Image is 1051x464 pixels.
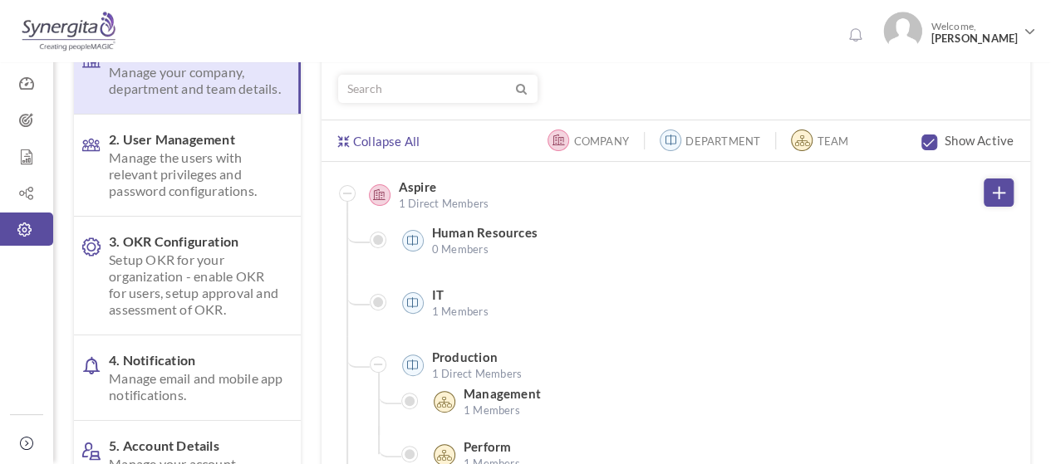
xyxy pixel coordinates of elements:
[464,438,511,455] label: Perform
[432,303,489,320] span: 1 Members
[432,349,498,365] label: Production
[432,241,538,257] span: 0 Members
[432,224,538,241] label: Human Resources
[109,131,283,199] span: 2. User Management
[432,365,522,382] span: 1 Direct Members
[109,64,281,97] span: Manage your company, department and team details.
[109,233,283,318] span: 3. OKR Configuration
[883,12,922,51] img: Photo
[818,133,849,149] label: Team
[338,120,420,149] a: Collapse All
[109,370,283,403] span: Manage email and mobile app notifications.
[109,46,281,97] span: 1. Organization Setup
[109,252,283,318] span: Setup OKR for your organization - enable OKR for users, setup approval and assessment of OKR.
[573,133,628,149] label: Company
[685,133,760,149] label: Department
[19,11,118,52] img: Logo
[399,178,436,195] label: Aspire
[339,76,513,102] input: Search
[922,12,1022,53] span: Welcome,
[877,5,1043,53] a: Photo Welcome,[PERSON_NAME]
[109,149,283,199] span: Manage the users with relevant privileges and password configurations.
[109,352,283,403] span: 4. Notification
[432,286,444,303] label: IT
[984,178,1014,207] a: Add
[464,385,541,402] label: Management
[399,195,489,212] span: 1 Direct Members
[931,32,1018,45] span: [PERSON_NAME]
[464,402,541,418] span: 1 Members
[842,22,868,48] a: Notifications
[945,132,1014,149] label: Show Active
